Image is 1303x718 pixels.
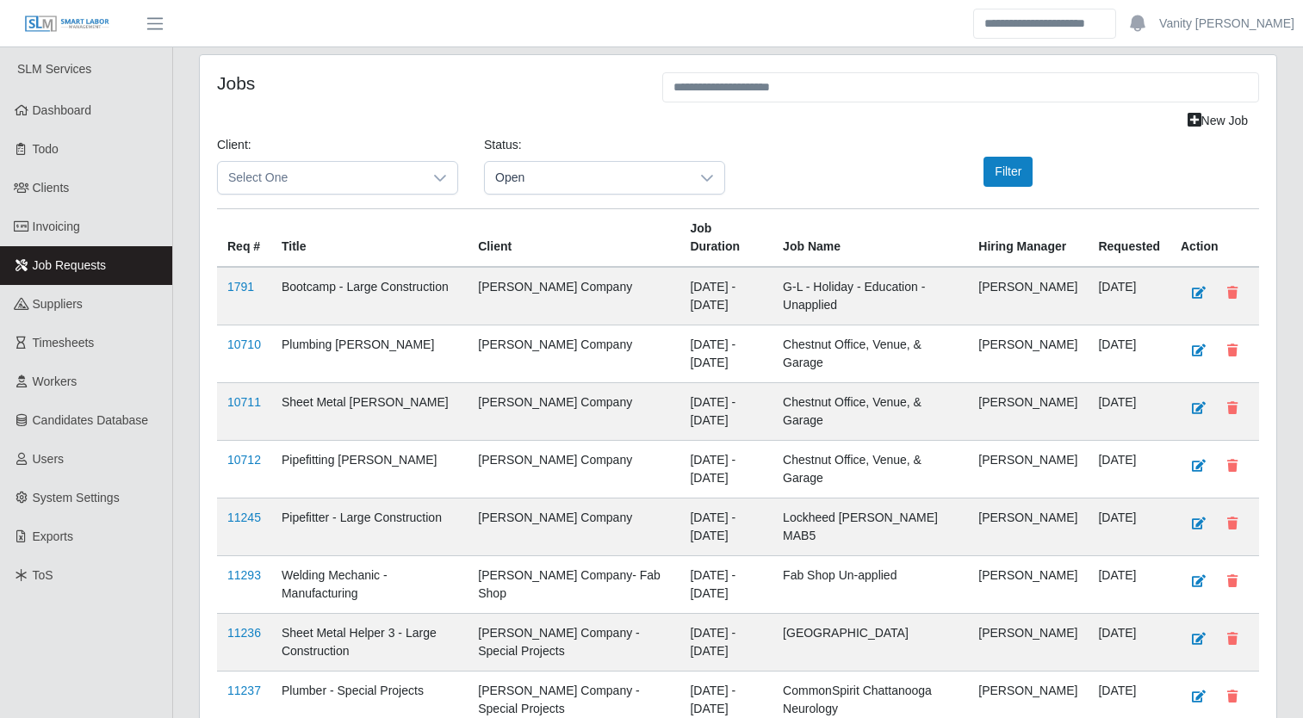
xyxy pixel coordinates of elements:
span: Clients [33,181,70,195]
td: [DATE] [1088,614,1170,672]
th: Job Name [772,209,968,268]
span: Open [485,162,690,194]
a: 11293 [227,568,261,582]
td: [PERSON_NAME] Company [468,325,679,383]
td: Plumbing [PERSON_NAME] [271,325,468,383]
h4: Jobs [217,72,636,94]
td: [GEOGRAPHIC_DATA] [772,614,968,672]
td: Pipefitter - Large Construction [271,498,468,556]
td: [DATE] - [DATE] [679,267,772,325]
td: [DATE] - [DATE] [679,498,772,556]
td: Welding Mechanic - Manufacturing [271,556,468,614]
td: [DATE] - [DATE] [679,441,772,498]
a: 10711 [227,395,261,409]
td: Chestnut Office, Venue, & Garage [772,383,968,441]
td: Pipefitting [PERSON_NAME] [271,441,468,498]
a: 11237 [227,684,261,697]
span: Suppliers [33,297,83,311]
a: 11236 [227,626,261,640]
td: [PERSON_NAME] [968,441,1088,498]
td: [DATE] - [DATE] [679,383,772,441]
span: Workers [33,374,78,388]
input: Search [973,9,1116,39]
a: 10710 [227,337,261,351]
a: 10712 [227,453,261,467]
span: SLM Services [17,62,91,76]
td: [DATE] [1088,556,1170,614]
span: Select One [218,162,423,194]
td: [PERSON_NAME] [968,614,1088,672]
td: Sheet Metal [PERSON_NAME] [271,383,468,441]
td: [DATE] - [DATE] [679,325,772,383]
span: Users [33,452,65,466]
td: [PERSON_NAME] Company - Special Projects [468,614,679,672]
td: Fab Shop Un-applied [772,556,968,614]
img: SLM Logo [24,15,110,34]
th: Hiring Manager [968,209,1088,268]
td: [DATE] - [DATE] [679,556,772,614]
th: Req # [217,209,271,268]
td: Bootcamp - Large Construction [271,267,468,325]
td: [PERSON_NAME] [968,325,1088,383]
td: [DATE] [1088,325,1170,383]
td: [DATE] - [DATE] [679,614,772,672]
td: [PERSON_NAME] Company [468,498,679,556]
th: Client [468,209,679,268]
a: New Job [1176,106,1259,136]
span: Invoicing [33,220,80,233]
label: Client: [217,136,251,154]
a: 1791 [227,280,254,294]
td: Sheet Metal Helper 3 - Large Construction [271,614,468,672]
span: Dashboard [33,103,92,117]
th: Requested [1088,209,1170,268]
button: Filter [983,157,1033,187]
td: [PERSON_NAME] Company- Fab Shop [468,556,679,614]
td: [PERSON_NAME] Company [468,383,679,441]
td: [PERSON_NAME] [968,556,1088,614]
span: Job Requests [33,258,107,272]
span: Timesheets [33,336,95,350]
span: Exports [33,529,73,543]
th: Title [271,209,468,268]
th: Action [1170,209,1259,268]
td: [DATE] [1088,441,1170,498]
th: Job Duration [679,209,772,268]
td: [DATE] [1088,267,1170,325]
span: ToS [33,568,53,582]
td: Chestnut Office, Venue, & Garage [772,325,968,383]
a: Vanity [PERSON_NAME] [1159,15,1294,33]
span: System Settings [33,491,120,504]
td: [PERSON_NAME] [968,498,1088,556]
td: [PERSON_NAME] [968,267,1088,325]
td: [DATE] [1088,383,1170,441]
td: [PERSON_NAME] Company [468,267,679,325]
td: Chestnut Office, Venue, & Garage [772,441,968,498]
td: Lockheed [PERSON_NAME] MAB5 [772,498,968,556]
td: G-L - Holiday - Education - Unapplied [772,267,968,325]
a: 11245 [227,511,261,524]
td: [DATE] [1088,498,1170,556]
label: Status: [484,136,522,154]
span: Todo [33,142,59,156]
td: [PERSON_NAME] Company [468,441,679,498]
td: [PERSON_NAME] [968,383,1088,441]
span: Candidates Database [33,413,149,427]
